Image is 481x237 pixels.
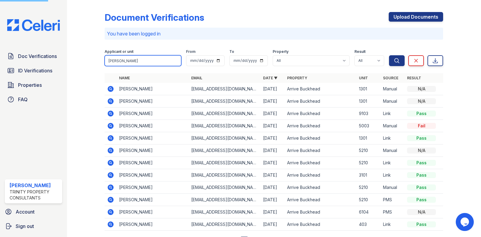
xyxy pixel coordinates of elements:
td: Link [381,157,405,169]
td: [DATE] [261,206,285,218]
td: Link [381,218,405,231]
td: Arrive Buckhead [285,132,357,144]
td: [EMAIL_ADDRESS][DOMAIN_NAME] [189,181,261,194]
td: [DATE] [261,181,285,194]
a: Upload Documents [389,12,443,22]
div: N/A [407,98,436,104]
td: 5210 [357,144,381,157]
div: Pass [407,111,436,117]
div: Pass [407,197,436,203]
td: [DATE] [261,157,285,169]
td: 5210 [357,181,381,194]
td: [DATE] [261,120,285,132]
a: Properties [5,79,62,91]
td: [PERSON_NAME] [117,169,188,181]
a: Property [287,76,307,80]
td: Link [381,132,405,144]
td: Arrive Buckhead [285,120,357,132]
span: Sign out [16,223,34,230]
div: Pass [407,160,436,166]
td: Manual [381,144,405,157]
label: Applicant or unit [105,49,133,54]
td: Arrive Buckhead [285,157,357,169]
td: 5210 [357,194,381,206]
td: Manual [381,83,405,95]
td: Arrive Buckhead [285,144,357,157]
td: Manual [381,95,405,108]
td: Arrive Buckhead [285,95,357,108]
a: Source [383,76,398,80]
td: PMS [381,206,405,218]
td: Manual [381,120,405,132]
a: Doc Verifications [5,50,62,62]
td: [PERSON_NAME] [117,108,188,120]
td: [DATE] [261,218,285,231]
td: [EMAIL_ADDRESS][DOMAIN_NAME] [189,108,261,120]
div: Pass [407,184,436,190]
td: [PERSON_NAME] [117,181,188,194]
td: Arrive Buckhead [285,181,357,194]
td: [EMAIL_ADDRESS][DOMAIN_NAME] [189,206,261,218]
span: Doc Verifications [18,53,57,60]
td: Arrive Buckhead [285,108,357,120]
span: Account [16,208,35,215]
div: N/A [407,147,436,153]
span: Properties [18,81,42,89]
a: FAQ [5,93,62,105]
td: Manual [381,181,405,194]
td: [DATE] [261,108,285,120]
td: [PERSON_NAME] [117,206,188,218]
img: CE_Logo_Blue-a8612792a0a2168367f1c8372b55b34899dd931a85d93a1a3d3e32e68fde9ad4.png [2,19,65,31]
td: 9103 [357,108,381,120]
td: [EMAIL_ADDRESS][DOMAIN_NAME] [189,218,261,231]
div: Pass [407,221,436,227]
td: 1301 [357,95,381,108]
td: 1301 [357,132,381,144]
a: Unit [359,76,368,80]
td: [PERSON_NAME] [117,194,188,206]
td: [EMAIL_ADDRESS][DOMAIN_NAME] [189,194,261,206]
span: FAQ [18,96,28,103]
td: [PERSON_NAME] [117,144,188,157]
div: Pass [407,172,436,178]
td: [EMAIL_ADDRESS][DOMAIN_NAME] [189,169,261,181]
input: Search by name, email, or unit number [105,55,181,66]
td: [EMAIL_ADDRESS][DOMAIN_NAME] [189,132,261,144]
label: To [229,49,234,54]
td: Arrive Buckhead [285,83,357,95]
td: [PERSON_NAME] [117,83,188,95]
label: From [186,49,195,54]
div: N/A [407,86,436,92]
td: 5003 [357,120,381,132]
td: [PERSON_NAME] [117,120,188,132]
label: Result [354,49,366,54]
td: PMS [381,194,405,206]
td: [DATE] [261,169,285,181]
td: 6104 [357,206,381,218]
td: [PERSON_NAME] [117,132,188,144]
td: [EMAIL_ADDRESS][DOMAIN_NAME] [189,120,261,132]
td: [EMAIL_ADDRESS][DOMAIN_NAME] [189,83,261,95]
td: Arrive Buckhead [285,218,357,231]
td: [EMAIL_ADDRESS][DOMAIN_NAME] [189,144,261,157]
td: Arrive Buckhead [285,206,357,218]
div: Document Verifications [105,12,204,23]
td: [EMAIL_ADDRESS][DOMAIN_NAME] [189,157,261,169]
a: Sign out [2,220,65,232]
td: [PERSON_NAME] [117,157,188,169]
a: Date ▼ [263,76,277,80]
label: Property [273,49,289,54]
td: Link [381,108,405,120]
td: [PERSON_NAME] [117,218,188,231]
td: [DATE] [261,95,285,108]
iframe: chat widget [456,213,475,231]
td: 403 [357,218,381,231]
div: Trinity Property Consultants [10,189,60,201]
div: Fail [407,123,436,129]
td: [DATE] [261,132,285,144]
td: Arrive Buckhead [285,169,357,181]
div: [PERSON_NAME] [10,182,60,189]
a: ID Verifications [5,65,62,77]
div: N/A [407,209,436,215]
